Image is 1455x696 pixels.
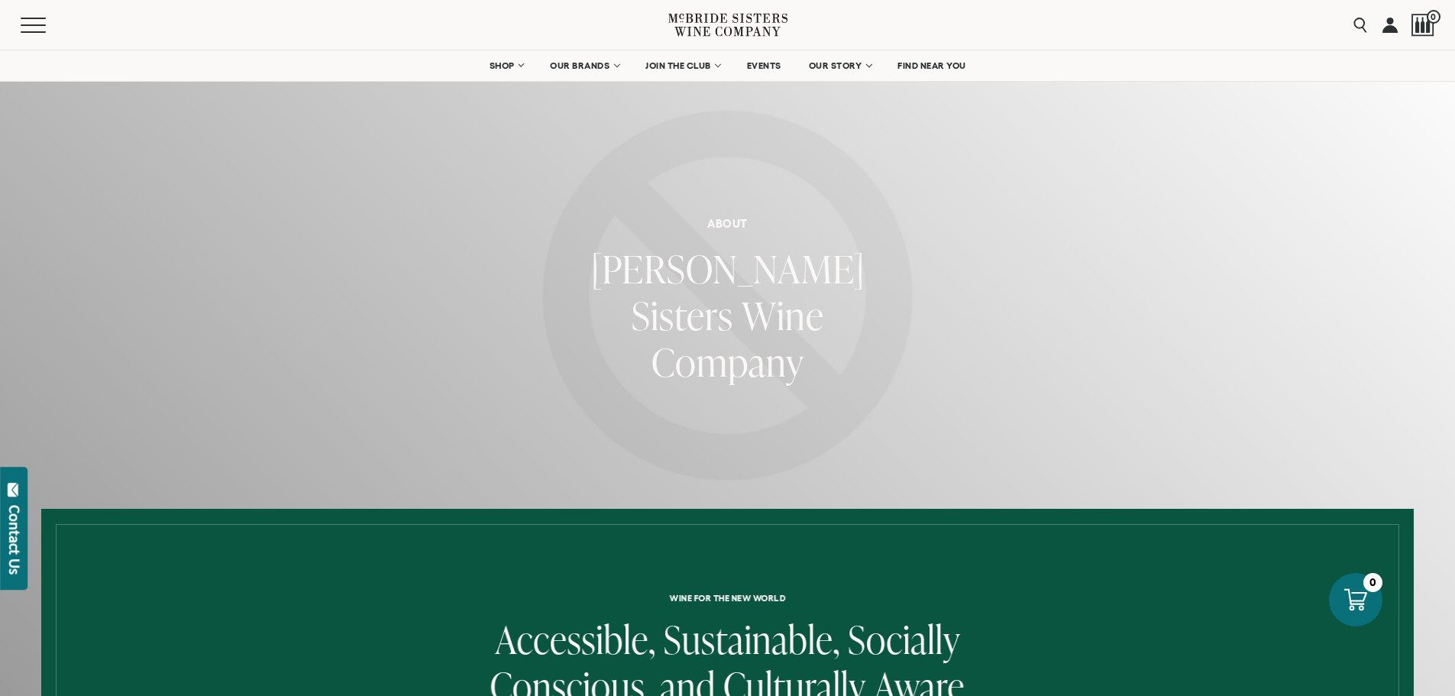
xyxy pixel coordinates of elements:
h6: Wine for the new world [162,593,1293,603]
span: Socially [848,613,960,665]
span: EVENTS [747,60,781,71]
span: Accessible, [495,613,655,665]
div: Contact Us [7,505,22,575]
a: OUR BRANDS [540,50,628,81]
span: Sisters [632,289,733,342]
span: JOIN THE CLUB [645,60,711,71]
span: OUR STORY [809,60,862,71]
a: SHOP [479,50,532,81]
span: Company [652,335,804,388]
a: OUR STORY [799,50,881,81]
span: 0 [1427,10,1440,24]
span: FIND NEAR YOU [897,60,966,71]
span: OUR BRANDS [550,60,609,71]
span: Wine [742,289,824,342]
a: EVENTS [737,50,791,81]
a: FIND NEAR YOU [888,50,976,81]
span: SHOP [489,60,515,71]
h6: About [707,217,748,231]
div: 0 [1363,573,1382,592]
span: [PERSON_NAME] [591,242,865,295]
button: Mobile Menu Trigger [21,18,76,33]
a: JOIN THE CLUB [635,50,729,81]
span: Sustainable, [664,613,840,665]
